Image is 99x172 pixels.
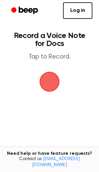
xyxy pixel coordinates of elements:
p: Tap to Record. [12,53,87,61]
a: [EMAIL_ADDRESS][DOMAIN_NAME] [32,157,80,167]
a: Log in [63,2,92,19]
img: Beep Logo [40,72,59,92]
h1: Record a Voice Note for Docs [12,32,87,48]
a: Beep [7,4,44,17]
span: Contact us [4,156,95,168]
